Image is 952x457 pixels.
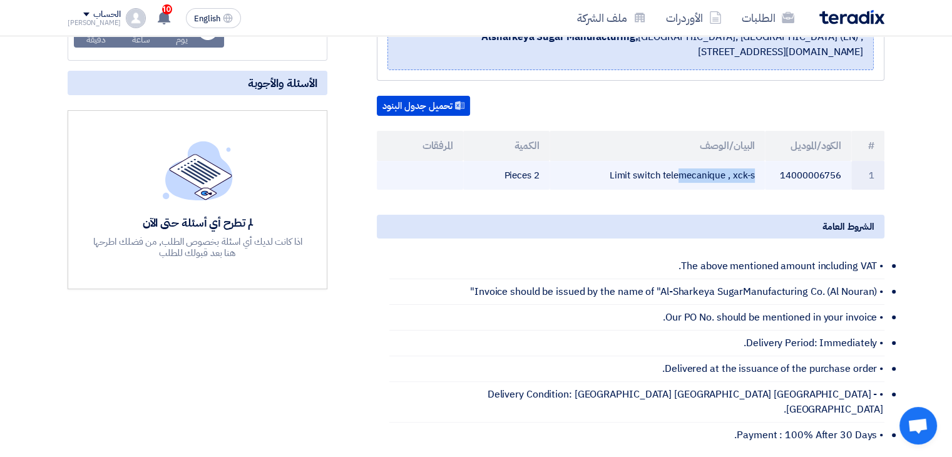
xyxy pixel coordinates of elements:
[822,220,874,234] span: الشروط العامة
[176,33,188,46] div: يوم
[194,14,220,23] span: English
[732,3,804,33] a: الطلبات
[91,215,304,230] div: لم تطرح أي أسئلة حتى الآن
[389,305,884,331] li: • Our PO No. should be mentioned in your invoice.
[68,19,121,26] div: [PERSON_NAME]
[481,29,638,44] b: Alsharkeya Sugar Manufacturing,
[389,356,884,382] li: • Delivered at the issuance of the purchase order.
[186,8,241,28] button: English
[851,161,884,190] td: 1
[162,4,172,14] span: 10
[765,161,851,190] td: 14000006756
[389,254,884,279] li: • The above mentioned amount including VAT.
[656,3,732,33] a: الأوردرات
[377,96,470,116] button: تحميل جدول البنود
[550,161,765,190] td: Limit switch telemecanique , xck-s
[389,331,884,356] li: • Delivery Period: Immediately.
[132,33,150,46] div: ساعة
[567,3,656,33] a: ملف الشركة
[377,131,463,161] th: المرفقات
[463,131,550,161] th: الكمية
[899,407,937,444] a: Open chat
[819,10,884,24] img: Teradix logo
[398,29,863,59] span: [GEOGRAPHIC_DATA], [GEOGRAPHIC_DATA] (EN) ,[STREET_ADDRESS][DOMAIN_NAME]
[93,9,120,20] div: الحساب
[163,141,233,200] img: empty_state_list.svg
[248,76,317,90] span: الأسئلة والأجوبة
[851,131,884,161] th: #
[389,279,884,305] li: • Invoice should be issued by the name of "Al-Sharkeya SugarManufacturing Co. (Al Nouran)"
[463,161,550,190] td: 2 Pieces
[86,33,106,46] div: دقيقة
[765,131,851,161] th: الكود/الموديل
[389,423,884,448] li: • Payment : 100% After 30 Days.
[389,382,884,423] li: • Delivery Condition: [GEOGRAPHIC_DATA] [GEOGRAPHIC_DATA] [GEOGRAPHIC_DATA] - [GEOGRAPHIC_DATA].
[126,8,146,28] img: profile_test.png
[550,131,765,161] th: البيان/الوصف
[91,236,304,259] div: اذا كانت لديك أي اسئلة بخصوص الطلب, من فضلك اطرحها هنا بعد قبولك للطلب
